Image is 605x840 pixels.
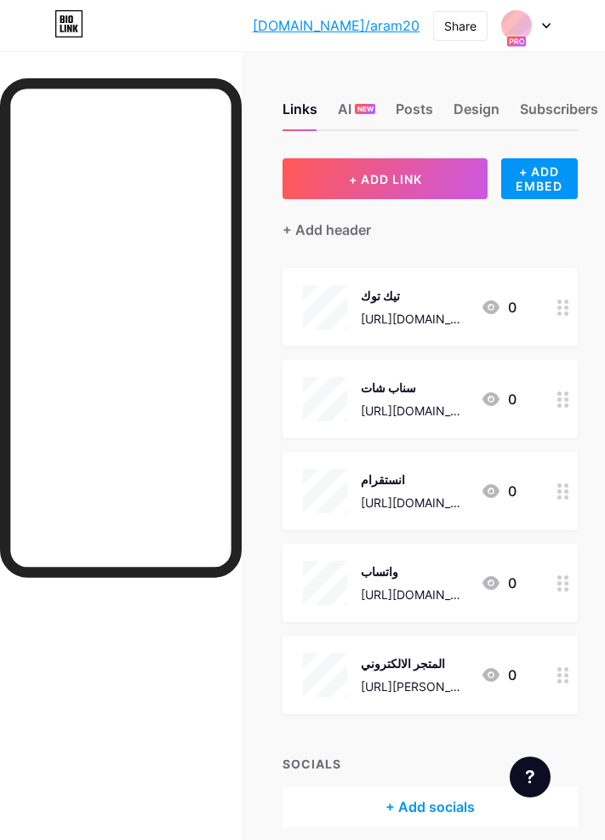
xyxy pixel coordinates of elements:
div: [URL][PERSON_NAME][DOMAIN_NAME] [361,677,467,695]
a: [DOMAIN_NAME]/aram20 [253,15,420,36]
div: Design [454,99,499,129]
div: + ADD EMBED [501,158,578,199]
div: Subscribers [520,99,598,129]
div: انستقرام [361,471,467,489]
div: المتجر الالكتروني [361,654,467,672]
div: [URL][DOMAIN_NAME] [361,310,467,328]
div: 0 [481,481,517,501]
div: + Add socials [283,786,578,827]
div: SOCIALS [283,755,578,773]
div: [URL][DOMAIN_NAME][PERSON_NAME] [361,494,467,511]
div: سناب شات [361,379,467,397]
div: 0 [481,573,517,593]
div: 0 [481,297,517,317]
div: واتساب [361,563,467,580]
button: + ADD LINK [283,158,487,199]
div: Links [283,99,317,129]
div: Share [444,17,477,35]
div: 0 [481,389,517,409]
div: 0 [481,665,517,685]
span: + ADD LINK [349,172,422,186]
div: تيك توك [361,287,467,305]
span: NEW [357,104,374,114]
div: [URL][DOMAIN_NAME] [361,402,467,420]
div: [URL][DOMAIN_NAME] [361,586,467,603]
div: Posts [396,99,433,129]
div: AI [338,99,375,129]
div: + Add header [283,220,371,240]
